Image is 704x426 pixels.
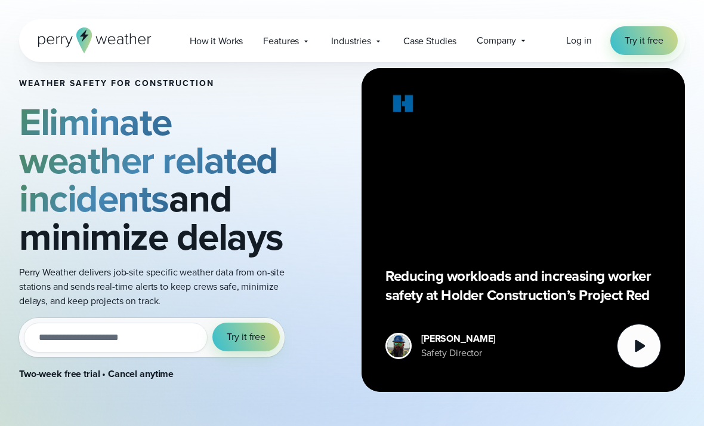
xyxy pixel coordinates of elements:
[393,29,467,53] a: Case Studies
[19,265,285,308] p: Perry Weather delivers job-site specific weather data from on-site stations and sends real-time a...
[385,266,661,305] p: Reducing workloads and increasing worker safety at Holder Construction’s Project Red
[421,346,495,360] div: Safety Director
[387,335,410,357] img: Merco Chantres Headshot
[19,94,278,226] strong: Eliminate weather related incidents
[19,103,285,256] h2: and minimize delays
[331,34,371,48] span: Industries
[566,33,591,47] span: Log in
[625,33,663,48] span: Try it free
[19,367,174,381] strong: Two-week free trial • Cancel anytime
[566,33,591,48] a: Log in
[263,34,299,48] span: Features
[610,26,678,55] a: Try it free
[385,92,421,119] img: Holder.svg
[227,330,265,344] span: Try it free
[403,34,456,48] span: Case Studies
[477,33,516,48] span: Company
[212,323,280,351] button: Try it free
[421,332,495,346] div: [PERSON_NAME]
[19,79,285,88] h1: Weather safety for Construction
[190,34,243,48] span: How it Works
[180,29,253,53] a: How it Works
